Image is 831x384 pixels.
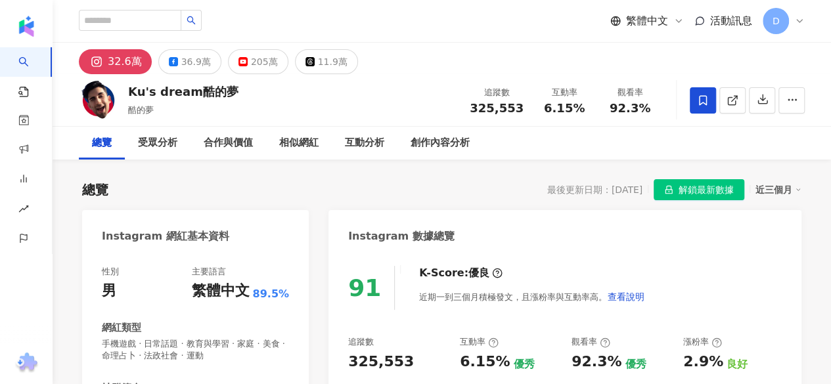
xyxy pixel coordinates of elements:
[181,53,211,71] div: 36.9萬
[295,49,358,74] button: 11.9萬
[128,105,154,115] span: 酷的夢
[14,352,39,373] img: chrome extension
[102,338,289,362] span: 手機遊戲 · 日常話題 · 教育與學習 · 家庭 · 美食 · 命理占卜 · 法政社會 · 運動
[108,53,142,71] div: 32.6萬
[727,357,748,372] div: 良好
[187,16,196,25] span: search
[411,135,470,151] div: 創作內容分析
[348,352,414,372] div: 325,553
[138,135,177,151] div: 受眾分析
[79,81,118,120] img: KOL Avatar
[82,181,108,199] div: 總覽
[547,184,642,195] div: 最後更新日期：[DATE]
[79,49,152,74] button: 32.6萬
[468,266,489,280] div: 優良
[460,352,510,372] div: 6.15%
[191,281,249,301] div: 繁體中文
[773,14,780,28] span: D
[279,135,319,151] div: 相似網紅
[625,357,646,372] div: 優秀
[102,321,141,335] div: 網紅類型
[539,86,589,99] div: 互動率
[683,336,722,348] div: 漲粉率
[128,83,238,100] div: Ku's dream酷的夢
[664,185,673,194] span: lock
[470,86,524,99] div: 追蹤數
[204,135,253,151] div: 合作與價值
[626,14,668,28] span: 繁體中文
[348,274,381,301] div: 91
[18,196,29,225] span: rise
[191,266,225,278] div: 主要語言
[318,53,348,71] div: 11.9萬
[419,266,503,280] div: K-Score :
[18,47,45,98] a: search
[679,180,734,201] span: 解鎖最新數據
[348,229,455,244] div: Instagram 數據總覽
[345,135,384,151] div: 互動分析
[460,336,499,348] div: 互動率
[755,181,801,198] div: 近三個月
[348,336,374,348] div: 追蹤數
[513,357,534,372] div: 優秀
[572,336,610,348] div: 觀看率
[92,135,112,151] div: 總覽
[16,16,37,37] img: logo icon
[710,14,752,27] span: 活動訊息
[544,102,585,115] span: 6.15%
[102,281,116,301] div: 男
[251,53,278,71] div: 205萬
[102,266,119,278] div: 性別
[102,229,229,244] div: Instagram 網紅基本資料
[158,49,221,74] button: 36.9萬
[228,49,288,74] button: 205萬
[605,86,655,99] div: 觀看率
[683,352,723,372] div: 2.9%
[607,284,645,310] button: 查看說明
[252,287,289,301] span: 89.5%
[608,291,644,302] span: 查看說明
[610,102,650,115] span: 92.3%
[470,101,524,115] span: 325,553
[572,352,621,372] div: 92.3%
[419,284,645,310] div: 近期一到三個月積極發文，且漲粉率與互動率高。
[654,179,744,200] button: 解鎖最新數據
